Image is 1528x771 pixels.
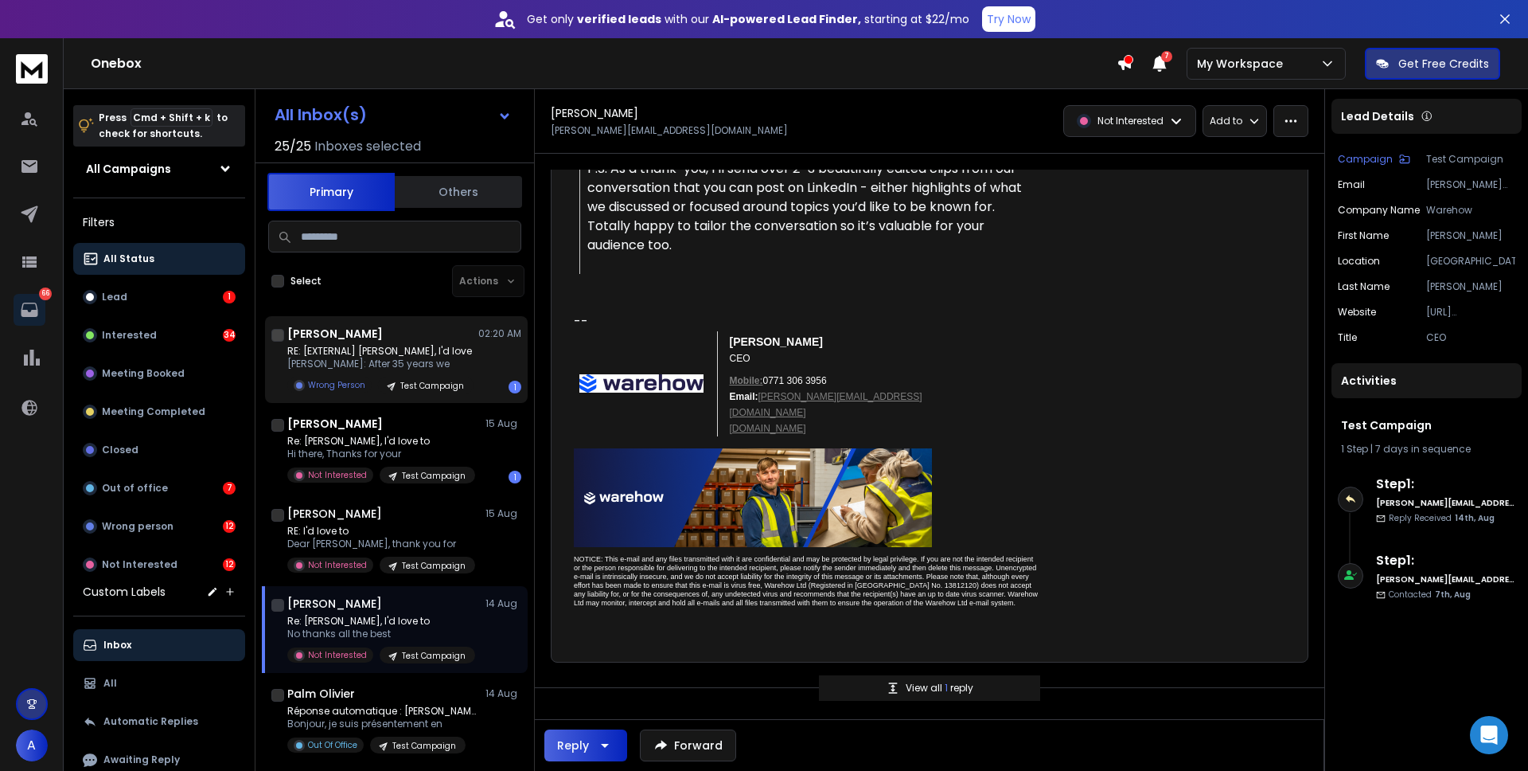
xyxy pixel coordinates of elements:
[287,718,478,730] p: Bonjour, je suis présentement en
[712,11,861,27] strong: AI-powered Lead Finder,
[579,374,704,393] img: Warehow
[1341,442,1368,456] span: 1 Step
[1338,153,1410,166] button: Campaign
[275,107,367,123] h1: All Inbox(s)
[287,628,475,640] p: No thanks all the best
[102,291,127,303] p: Lead
[509,381,521,393] div: 1
[906,682,973,695] p: View all reply
[1341,443,1512,456] div: |
[730,423,806,434] a: [DOMAIN_NAME]
[102,444,138,456] p: Closed
[287,326,383,342] h1: [PERSON_NAME]
[730,391,758,402] b: Email:
[402,560,466,572] p: Test Campaign
[275,137,311,156] span: 25 / 25
[223,520,236,533] div: 12
[587,159,1039,255] div: P.S. As a thank-you, I’ll send over 2–3 beautifully edited clips from our conversation that you c...
[287,525,475,538] p: RE: I'd love to
[103,677,117,690] p: All
[223,291,236,303] div: 1
[544,730,627,761] button: Reply
[73,281,245,313] button: Lead1
[1455,512,1495,524] span: 14th, Aug
[86,161,171,177] h1: All Campaigns
[1426,280,1515,293] p: [PERSON_NAME]
[400,380,464,392] p: Test Campaign
[73,706,245,738] button: Automatic Replies
[287,538,475,550] p: Dear [PERSON_NAME], thank you for
[987,11,1031,27] p: Try Now
[16,730,48,761] button: A
[102,558,177,571] p: Not Interested
[73,667,245,699] button: All
[730,391,922,418] a: [PERSON_NAME][EMAIL_ADDRESS][DOMAIN_NAME]
[574,555,1039,608] td: NOTICE: This e-mail and any files transmitted with it are confidential and may be protected by le...
[91,54,1117,73] h1: Onebox
[392,740,456,752] p: Test Campaign
[1338,204,1420,217] p: Company Name
[1426,178,1515,191] p: [PERSON_NAME][EMAIL_ADDRESS][DOMAIN_NAME]
[1197,56,1289,72] p: My Workspace
[574,312,588,331] span: --
[1426,229,1515,242] p: [PERSON_NAME]
[1389,589,1471,601] p: Contacted
[1338,255,1380,268] p: location
[223,482,236,495] div: 7
[557,738,589,753] div: Reply
[103,639,131,652] p: Inbox
[1376,475,1515,494] h6: Step 1 :
[287,345,474,358] p: RE: [EXTERNAL] [PERSON_NAME], I'd love
[102,520,173,533] p: Wrong person
[730,331,933,352] td: [PERSON_NAME]
[287,448,475,460] p: Hi there, Thanks for your
[73,511,245,542] button: Wrong person12
[287,416,383,432] h1: [PERSON_NAME]
[287,686,355,702] h1: Palm Olivier
[1426,153,1515,166] p: Test Campaign
[730,375,763,386] a: Mobile:
[945,681,950,695] span: 1
[1389,512,1495,524] p: Reply Received
[478,327,521,340] p: 02:20 AM
[73,358,245,389] button: Meeting Booked
[267,173,395,211] button: Primary
[287,435,475,448] p: Re: [PERSON_NAME], I'd love to
[1426,255,1515,268] p: [GEOGRAPHIC_DATA]
[1338,306,1376,319] p: website
[102,405,205,418] p: Meeting Completed
[287,596,382,612] h1: [PERSON_NAME]
[308,379,365,391] p: Wrong Person
[73,396,245,428] button: Meeting Completed
[308,739,357,751] p: Out Of Office
[577,11,661,27] strong: verified leads
[485,417,521,430] p: 15 Aug
[73,211,245,233] h3: Filters
[287,615,475,628] p: Re: [PERSON_NAME], I'd love to
[1375,442,1471,456] span: 7 days in sequence
[287,358,474,370] p: [PERSON_NAME]: After 35 years we
[99,110,228,142] p: Press to check for shortcuts.
[73,549,245,581] button: Not Interested12
[262,99,524,131] button: All Inbox(s)
[574,448,932,547] img: Warehow
[73,319,245,351] button: Interested34
[102,329,157,342] p: Interested
[287,705,478,718] p: Réponse automatique : [PERSON_NAME], I'd love
[1435,589,1471,601] span: 7th, Aug
[131,108,212,127] span: Cmd + Shift + k
[308,649,367,661] p: Not Interested
[314,137,421,156] h3: Inboxes selected
[551,124,788,137] p: [PERSON_NAME][EMAIL_ADDRESS][DOMAIN_NAME]
[287,506,382,522] h1: [PERSON_NAME]
[103,753,180,766] p: Awaiting Reply
[1341,417,1512,433] h1: Test Campaign
[1338,178,1365,191] p: Email
[223,329,236,342] div: 34
[1426,306,1515,319] p: [URL][DOMAIN_NAME]
[551,105,638,121] h1: [PERSON_NAME]
[395,174,522,209] button: Others
[102,482,168,495] p: Out of office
